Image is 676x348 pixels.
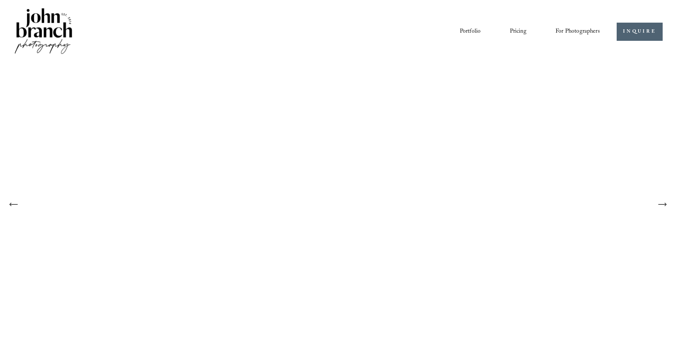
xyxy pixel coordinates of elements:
[555,26,600,38] a: folder dropdown
[13,7,73,57] img: John Branch IV Photography
[6,196,22,213] button: Previous Slide
[617,23,662,41] a: INQUIRE
[654,196,670,213] button: Next Slide
[555,26,600,37] span: For Photographers
[510,26,527,38] a: Pricing
[460,26,481,38] a: Portfolio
